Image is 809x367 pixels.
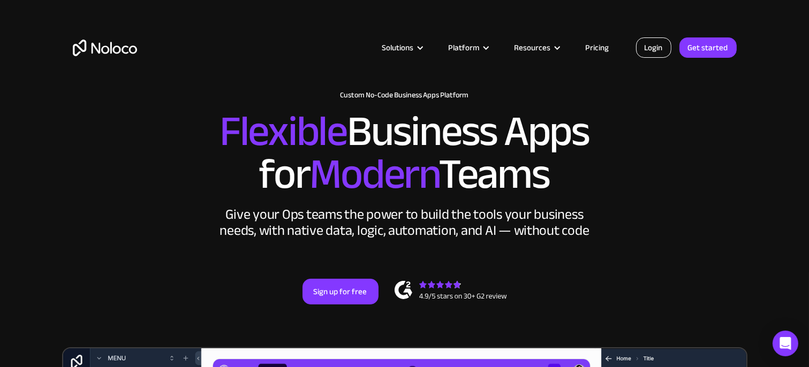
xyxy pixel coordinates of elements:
a: Pricing [572,41,623,55]
span: Flexible [220,91,347,171]
div: Give your Ops teams the power to build the tools your business needs, with native data, logic, au... [217,207,592,239]
div: Solutions [382,41,414,55]
h2: Business Apps for Teams [73,110,737,196]
div: Platform [449,41,480,55]
a: Login [636,37,671,58]
a: home [73,40,137,56]
div: Resources [515,41,551,55]
div: Resources [501,41,572,55]
div: Solutions [369,41,435,55]
a: Sign up for free [303,279,379,304]
div: Platform [435,41,501,55]
a: Get started [679,37,737,58]
div: Open Intercom Messenger [773,331,798,356]
span: Modern [309,134,438,214]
